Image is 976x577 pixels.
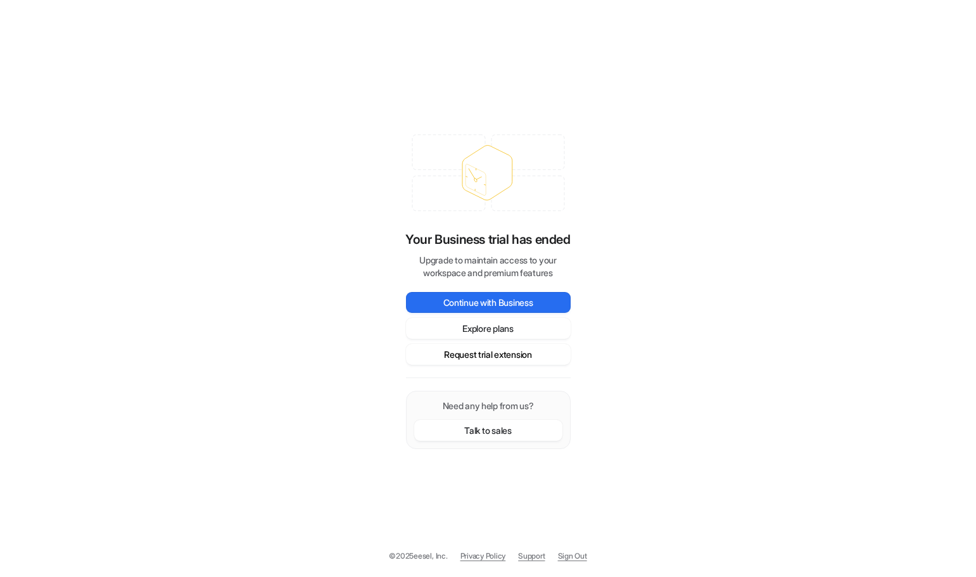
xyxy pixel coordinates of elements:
[518,550,545,562] span: Support
[406,254,571,279] p: Upgrade to maintain access to your workspace and premium features
[406,344,571,365] button: Request trial extension
[460,550,506,562] a: Privacy Policy
[414,399,562,412] p: Need any help from us?
[405,230,570,249] p: Your Business trial has ended
[414,420,562,441] button: Talk to sales
[389,550,447,562] p: © 2025 eesel, Inc.
[558,550,587,562] a: Sign Out
[406,318,571,339] button: Explore plans
[406,292,571,313] button: Continue with Business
